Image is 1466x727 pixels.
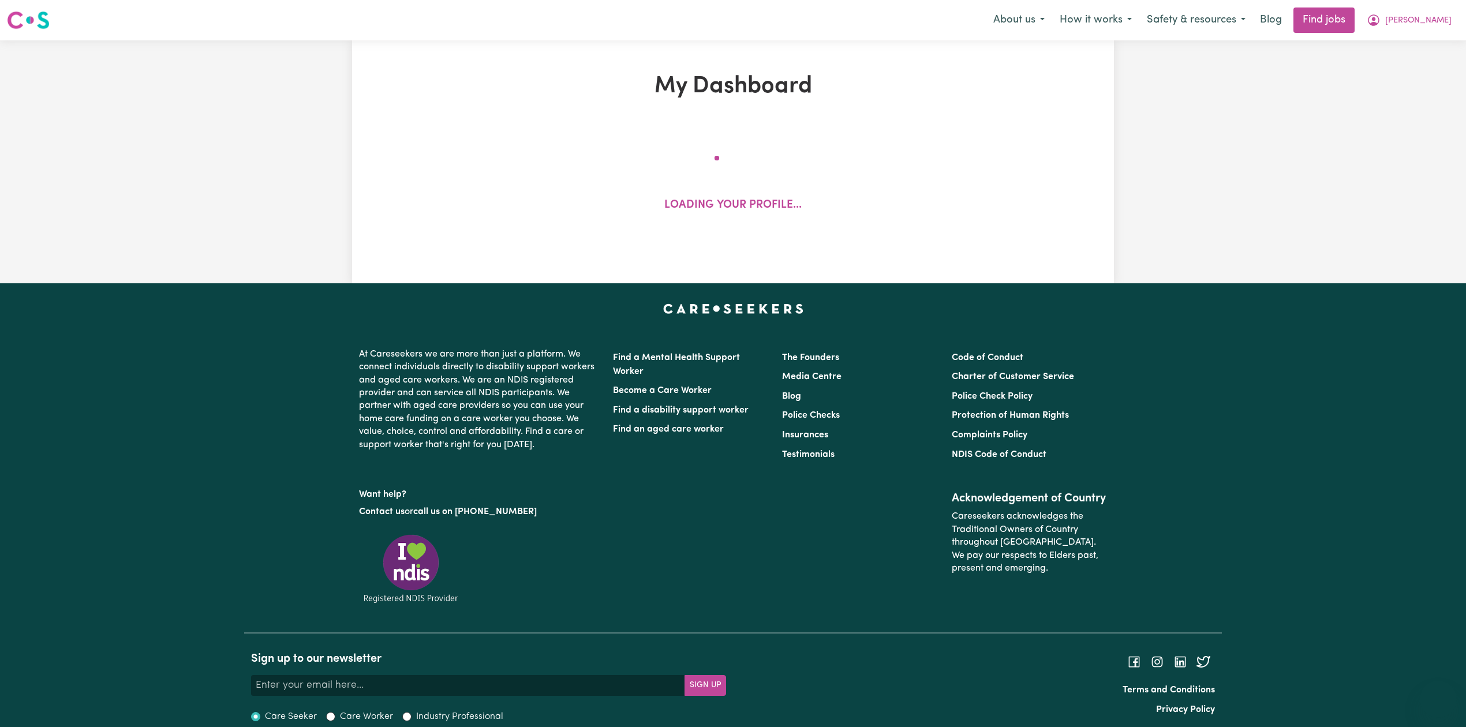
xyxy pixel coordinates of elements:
a: Police Checks [782,411,840,420]
a: Media Centre [782,372,842,381]
a: Find an aged care worker [613,425,724,434]
a: Police Check Policy [952,392,1033,401]
a: Blog [782,392,801,401]
iframe: Button to launch messaging window [1420,681,1457,718]
button: How it works [1052,8,1139,32]
a: Find jobs [1293,8,1355,33]
a: Privacy Policy [1156,705,1215,714]
img: Careseekers logo [7,10,50,31]
a: NDIS Code of Conduct [952,450,1046,459]
a: Follow Careseekers on Twitter [1196,657,1210,666]
a: Follow Careseekers on Instagram [1150,657,1164,666]
a: Blog [1253,8,1289,33]
label: Care Worker [340,710,393,724]
label: Industry Professional [416,710,503,724]
button: About us [986,8,1052,32]
label: Care Seeker [265,710,317,724]
p: Loading your profile... [664,197,802,214]
p: or [359,501,599,523]
a: Complaints Policy [952,430,1027,440]
h2: Acknowledgement of Country [952,492,1107,505]
a: Follow Careseekers on Facebook [1127,657,1141,666]
a: Terms and Conditions [1123,685,1215,695]
span: [PERSON_NAME] [1385,14,1452,27]
a: Code of Conduct [952,353,1023,362]
a: Charter of Customer Service [952,372,1074,381]
img: Registered NDIS provider [359,533,463,605]
a: Insurances [782,430,828,440]
p: At Careseekers we are more than just a platform. We connect individuals directly to disability su... [359,343,599,456]
a: The Founders [782,353,839,362]
p: Want help? [359,484,599,501]
a: Testimonials [782,450,835,459]
a: Contact us [359,507,405,516]
h1: My Dashboard [486,73,980,100]
a: Protection of Human Rights [952,411,1069,420]
a: Become a Care Worker [613,386,712,395]
a: Follow Careseekers on LinkedIn [1173,657,1187,666]
h2: Sign up to our newsletter [251,652,726,666]
input: Enter your email here... [251,675,685,696]
a: Careseekers logo [7,7,50,33]
a: call us on [PHONE_NUMBER] [413,507,537,516]
a: Find a Mental Health Support Worker [613,353,740,376]
a: Find a disability support worker [613,406,749,415]
p: Careseekers acknowledges the Traditional Owners of Country throughout [GEOGRAPHIC_DATA]. We pay o... [952,505,1107,579]
a: Careseekers home page [663,304,803,313]
button: My Account [1359,8,1459,32]
button: Safety & resources [1139,8,1253,32]
button: Subscribe [685,675,726,696]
